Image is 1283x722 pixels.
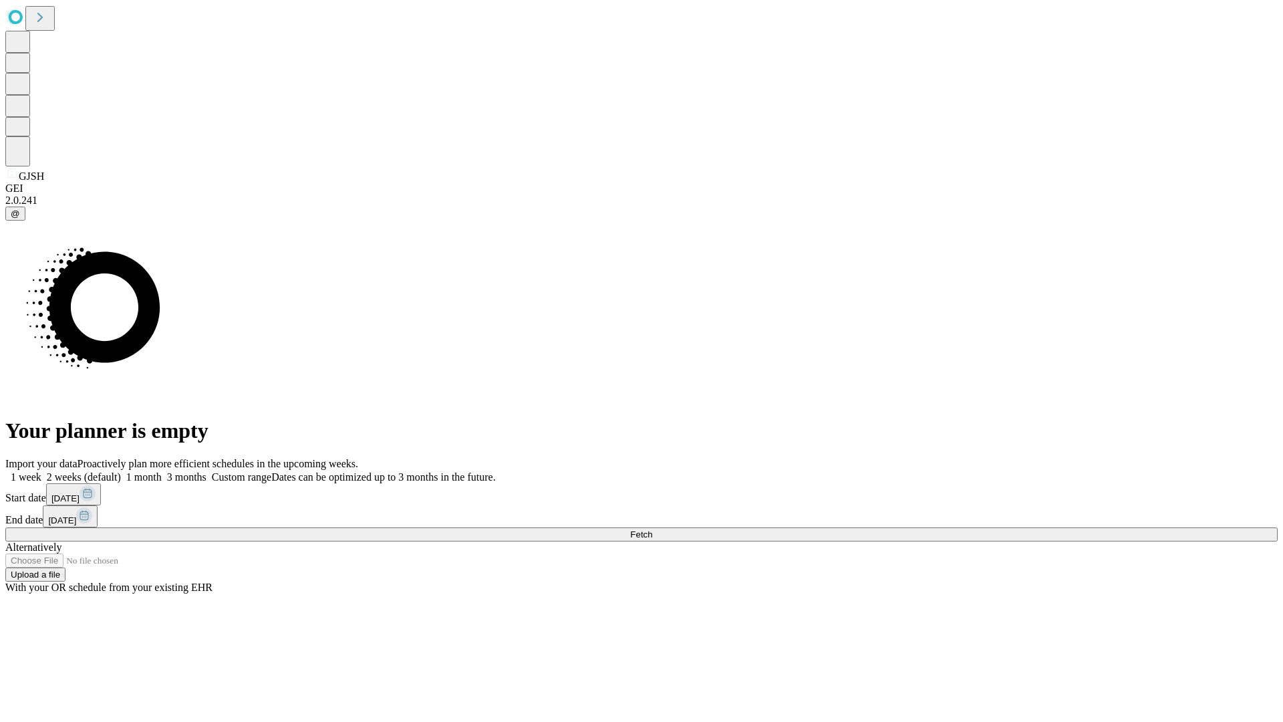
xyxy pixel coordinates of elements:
span: [DATE] [51,493,80,503]
div: Start date [5,483,1278,505]
span: [DATE] [48,515,76,525]
span: 2 weeks (default) [47,471,121,483]
span: Fetch [630,529,652,539]
span: Alternatively [5,541,61,553]
div: GEI [5,183,1278,195]
h1: Your planner is empty [5,418,1278,443]
span: 3 months [167,471,206,483]
span: 1 month [126,471,162,483]
span: With your OR schedule from your existing EHR [5,582,212,593]
span: Custom range [212,471,271,483]
span: @ [11,209,20,219]
button: Upload a file [5,568,65,582]
button: Fetch [5,527,1278,541]
div: 2.0.241 [5,195,1278,207]
span: Import your data [5,458,78,469]
div: End date [5,505,1278,527]
span: GJSH [19,170,44,182]
span: 1 week [11,471,41,483]
button: [DATE] [46,483,101,505]
button: [DATE] [43,505,98,527]
span: Dates can be optimized up to 3 months in the future. [271,471,495,483]
button: @ [5,207,25,221]
span: Proactively plan more efficient schedules in the upcoming weeks. [78,458,358,469]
